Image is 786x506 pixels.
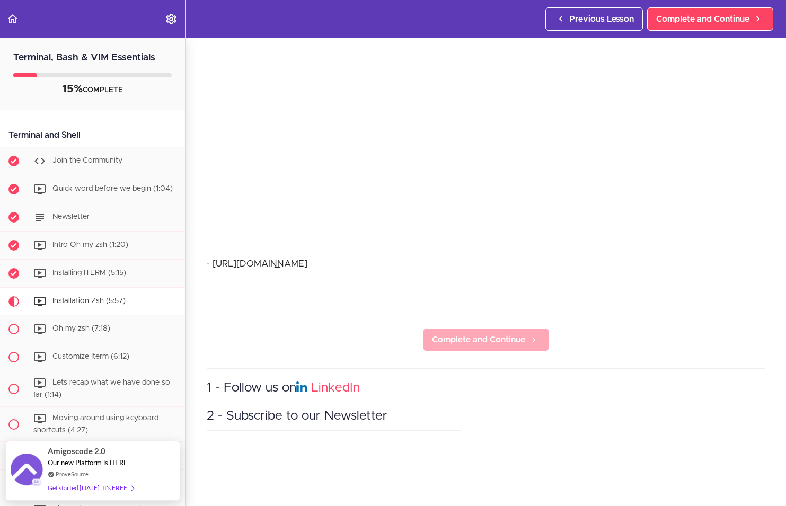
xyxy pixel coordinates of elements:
[165,13,178,25] svg: Settings Menu
[48,482,134,494] div: Get started [DATE]. It's FREE
[52,353,129,360] span: Customize Iterm (6:12)
[311,381,360,394] a: LinkedIn
[11,454,42,488] img: provesource social proof notification image
[56,469,89,478] a: ProveSource
[432,333,525,346] span: Complete and Continue
[33,414,158,434] span: Moving around using keyboard shortcuts (4:27)
[569,13,634,25] span: Previous Lesson
[207,407,765,425] h3: 2 - Subscribe to our Newsletter
[647,7,773,31] a: Complete and Continue
[423,328,549,351] a: Complete and Continue
[656,13,749,25] span: Complete and Continue
[48,458,128,467] span: Our new Platform is HERE
[52,269,126,277] span: Installing ITERM (5:15)
[33,379,170,398] span: Lets recap what we have done so far (1:14)
[52,241,128,248] span: Intro Oh my zsh (1:20)
[48,445,105,457] span: Amigoscode 2.0
[6,13,19,25] svg: Back to course curriculum
[52,325,110,332] span: Oh my zsh (7:18)
[52,157,122,164] span: Join the Community
[52,297,126,305] span: Installation Zsh (5:57)
[13,83,172,96] div: COMPLETE
[52,213,90,220] span: Newsletter
[52,185,173,192] span: Quick word before we begin (1:04)
[207,379,765,397] h3: 1 - Follow us on
[545,7,643,31] a: Previous Lesson
[62,84,83,94] span: 15%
